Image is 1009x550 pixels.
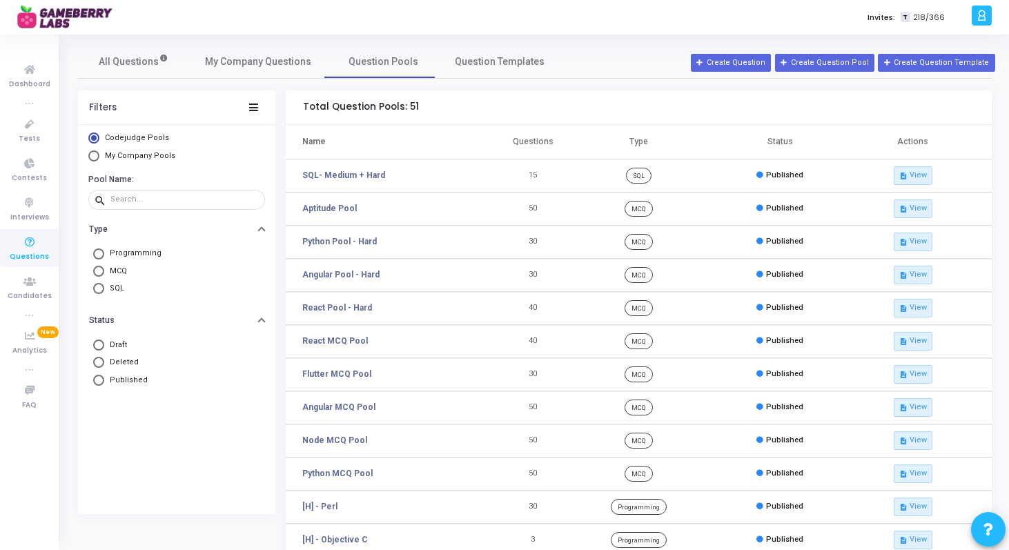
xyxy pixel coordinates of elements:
[611,499,667,514] span: Programming
[691,54,771,72] button: Create Question
[756,302,803,314] div: Published
[709,125,851,159] th: Status
[498,458,568,491] td: 50
[899,371,907,378] i: description
[899,271,907,279] i: description
[899,205,907,213] i: description
[625,333,653,348] span: MCQ
[868,12,895,23] label: Invites:
[104,375,148,386] span: Published
[498,391,568,424] td: 50
[899,536,907,544] i: description
[105,151,175,160] span: My Company Pools
[22,400,37,411] span: FAQ
[756,335,803,347] div: Published
[850,125,992,159] th: Actions
[302,533,368,546] a: [H] - Objective C
[455,55,545,69] span: Question Templates
[104,283,124,295] span: SQL
[17,3,121,31] img: logo
[625,366,653,382] span: MCQ
[894,464,932,482] button: descriptionView
[89,315,115,326] h6: Status
[498,226,568,259] td: 30
[498,125,568,159] th: Questions
[625,466,653,481] span: MCQ
[756,170,803,181] div: Published
[894,166,932,184] button: descriptionView
[899,172,907,179] i: description
[894,332,932,350] button: descriptionView
[894,233,932,251] button: descriptionView
[286,125,498,159] th: Name
[611,532,667,547] span: Programming
[302,368,371,380] a: Flutter MCQ Pool
[205,55,311,69] span: My Company Questions
[894,299,932,317] button: descriptionView
[37,326,59,338] span: New
[894,365,932,383] button: descriptionView
[756,534,803,546] div: Published
[302,434,367,446] a: Node MCQ Pool
[302,500,337,513] a: [H] - Perl
[89,102,117,113] div: Filters
[302,335,368,347] a: React MCQ Pool
[625,234,653,249] span: MCQ
[899,503,907,511] i: description
[498,325,568,358] td: 40
[19,133,40,145] span: Tests
[105,133,169,142] span: Codejudge Pools
[94,194,110,206] mat-icon: search
[349,55,418,69] span: Question Pools
[894,498,932,515] button: descriptionView
[12,345,47,357] span: Analytics
[302,235,377,248] a: Python Pool - Hard
[302,302,372,314] a: React Pool - Hard
[10,251,49,263] span: Questions
[894,266,932,284] button: descriptionView
[899,404,907,411] i: description
[899,337,907,345] i: description
[498,424,568,458] td: 50
[894,199,932,217] button: descriptionView
[302,268,380,281] a: Angular Pool - Hard
[625,433,653,448] span: MCQ
[568,125,709,159] th: Type
[756,402,803,413] div: Published
[756,468,803,480] div: Published
[625,300,653,315] span: MCQ
[104,357,139,369] span: Deleted
[12,173,47,184] span: Contests
[498,491,568,524] td: 30
[302,169,385,181] a: SQL- Medium + Hard
[498,159,568,193] td: 15
[303,101,419,113] h5: Total Question Pools: 51
[78,310,275,331] button: Status
[756,501,803,513] div: Published
[775,54,874,72] button: Create Question Pool
[78,218,275,239] button: Type
[498,358,568,391] td: 30
[756,435,803,446] div: Published
[901,12,910,23] span: T
[899,238,907,246] i: description
[89,224,108,235] h6: Type
[104,248,161,259] span: Programming
[625,201,653,216] span: MCQ
[894,431,932,449] button: descriptionView
[899,470,907,478] i: description
[302,202,357,215] a: Aptitude Pool
[756,236,803,248] div: Published
[104,340,127,351] span: Draft
[899,304,907,312] i: description
[625,400,653,415] span: MCQ
[756,369,803,380] div: Published
[913,12,945,23] span: 218/366
[302,467,373,480] a: Python MCQ Pool
[99,55,168,69] span: All Questions
[894,531,932,549] button: descriptionView
[626,168,652,183] span: SQL
[894,398,932,416] button: descriptionView
[8,291,52,302] span: Candidates
[498,259,568,292] td: 30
